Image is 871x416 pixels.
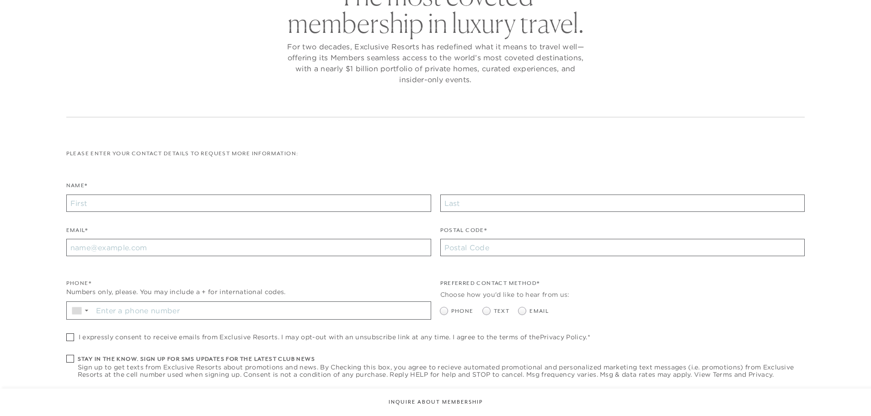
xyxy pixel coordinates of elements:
[823,11,834,17] button: Open navigation
[66,279,431,288] div: Phone*
[529,307,549,316] span: Email
[66,181,88,195] label: Name*
[440,239,805,256] input: Postal Code
[78,355,805,363] h6: Stay in the know. Sign up for sms updates for the latest club news
[66,239,431,256] input: name@example.com
[66,149,805,158] p: Please enter your contact details to request more information:
[440,195,805,212] input: Last
[440,226,487,239] label: Postal Code*
[67,302,93,319] div: Country Code Selector
[285,41,587,85] p: For two decades, Exclusive Resorts has redefined what it means to travel well—offering its Member...
[78,363,805,378] span: Sign up to get texts from Exclusive Resorts about promotions and news. By Checking this box, you ...
[440,290,805,300] div: Choose how you'd like to hear from us:
[451,307,474,316] span: Phone
[79,333,590,341] span: I expressly consent to receive emails from Exclusive Resorts. I may opt-out with an unsubscribe l...
[494,307,510,316] span: Text
[66,195,431,212] input: First
[66,287,431,297] div: Numbers only, please. You may include a + for international codes.
[540,333,586,341] a: Privacy Policy
[440,279,540,292] legend: Preferred Contact Method*
[66,226,88,239] label: Email*
[84,308,90,313] span: ▼
[93,302,431,319] input: Enter a phone number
